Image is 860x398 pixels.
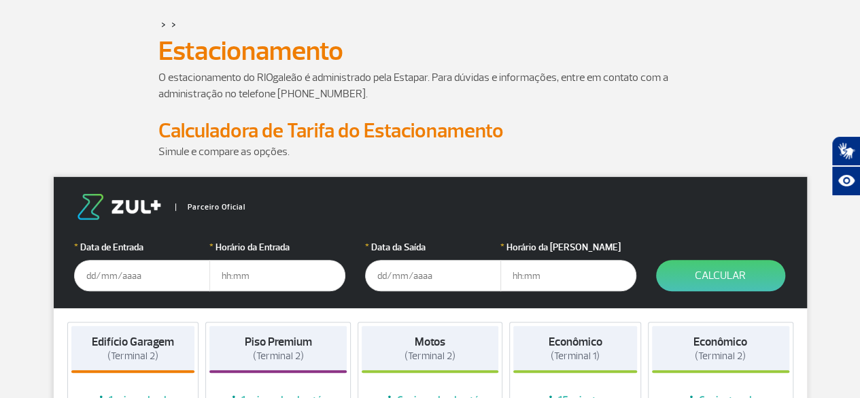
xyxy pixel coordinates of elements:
[158,69,702,102] p: O estacionamento do RIOgaleão é administrado pela Estapar. Para dúvidas e informações, entre em c...
[365,260,501,291] input: dd/mm/aaaa
[500,260,636,291] input: hh:mm
[74,240,210,254] label: Data de Entrada
[831,136,860,196] div: Plugin de acessibilidade da Hand Talk.
[244,335,311,349] strong: Piso Premium
[209,260,345,291] input: hh:mm
[74,194,164,220] img: logo-zul.png
[158,144,702,160] p: Simule e compare as opções.
[158,118,702,144] h2: Calculadora de Tarifa do Estacionamento
[551,350,600,363] span: (Terminal 1)
[209,240,345,254] label: Horário da Entrada
[252,350,303,363] span: (Terminal 2)
[171,16,176,32] a: >
[415,335,445,349] strong: Motos
[695,350,746,363] span: (Terminal 2)
[831,136,860,166] button: Abrir tradutor de língua de sinais.
[693,335,747,349] strong: Econômico
[175,203,245,211] span: Parceiro Oficial
[107,350,158,363] span: (Terminal 2)
[158,39,702,63] h1: Estacionamento
[161,16,166,32] a: >
[549,335,602,349] strong: Econômico
[92,335,174,349] strong: Edifício Garagem
[831,166,860,196] button: Abrir recursos assistivos.
[500,240,636,254] label: Horário da [PERSON_NAME]
[656,260,785,291] button: Calcular
[405,350,455,363] span: (Terminal 2)
[74,260,210,291] input: dd/mm/aaaa
[365,240,501,254] label: Data da Saída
